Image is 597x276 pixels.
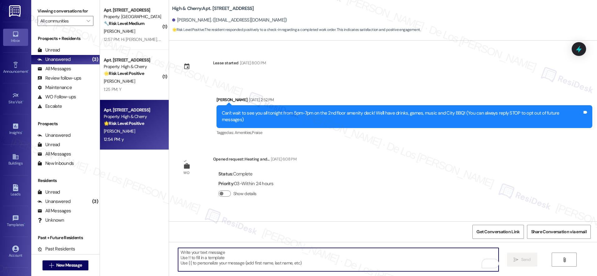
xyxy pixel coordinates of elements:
[37,6,93,16] label: Viewing conversations for
[104,113,162,120] div: Property: High & Cherry
[172,27,420,33] span: : The resident responded positively to a check-in regarding a completed work order. This indicate...
[104,128,135,134] span: [PERSON_NAME]
[3,90,28,107] a: Site Visit •
[104,13,162,20] div: Property: [GEOGRAPHIC_DATA]
[37,217,64,224] div: Unknown
[37,75,81,81] div: Review follow-ups
[218,180,233,187] b: Priority
[37,151,71,157] div: All Messages
[87,18,90,23] i: 
[37,189,60,195] div: Unread
[37,198,71,205] div: Unanswered
[252,130,262,135] span: Praise
[213,60,239,66] div: Lease started
[476,229,520,235] span: Get Conversation Link
[562,257,567,262] i: 
[37,141,60,148] div: Unread
[3,151,28,168] a: Buildings
[22,99,23,103] span: •
[216,96,592,105] div: [PERSON_NAME]
[216,128,592,137] div: Tagged as:
[3,213,28,230] a: Templates •
[531,229,587,235] span: Share Conversation via email
[37,56,71,63] div: Unanswered
[31,121,100,127] div: Prospects
[183,170,189,176] div: WO
[3,182,28,199] a: Leads
[238,60,266,66] div: [DATE] 8:00 PM
[37,103,62,110] div: Escalate
[56,262,82,269] span: New Message
[104,21,144,26] strong: 🔧 Risk Level: Medium
[28,68,29,73] span: •
[37,246,75,252] div: Past Residents
[521,256,531,263] span: Send
[37,47,60,53] div: Unread
[49,263,54,268] i: 
[104,86,121,92] div: 1:25 PM: Y
[472,225,524,239] button: Get Conversation Link
[178,248,499,271] textarea: To enrich screen reader interactions, please activate Accessibility in Grammarly extension settings
[9,5,22,17] img: ResiDesk Logo
[37,94,76,100] div: WO Follow-ups
[40,16,83,26] input: All communities
[172,27,204,32] strong: 🌟 Risk Level: Positive
[104,37,433,42] div: 12:57 PM: Hi [PERSON_NAME], the valve needs to be replaced, so I think that has been ordered and ...
[247,96,274,103] div: [DATE] 2:52 PM
[172,5,254,12] b: High & Cherry: Apt. [STREET_ADDRESS]
[37,208,71,214] div: All Messages
[104,121,144,126] strong: 🌟 Risk Level: Positive
[218,169,274,179] div: : Complete
[91,55,100,64] div: (3)
[42,260,89,270] button: New Message
[235,130,252,135] span: Amenities ,
[3,29,28,46] a: Inbox
[104,71,144,76] strong: 🌟 Risk Level: Positive
[37,132,71,139] div: Unanswered
[172,17,287,23] div: [PERSON_NAME]. ([EMAIL_ADDRESS][DOMAIN_NAME])
[233,190,256,197] label: Show details
[507,253,537,267] button: Send
[104,63,162,70] div: Property: High & Cherry
[31,234,100,241] div: Past + Future Residents
[91,197,100,206] div: (3)
[3,121,28,138] a: Insights •
[213,156,296,165] div: Opened request: Heating and...
[104,136,124,142] div: 12:54 PM: y
[104,28,135,34] span: [PERSON_NAME]
[3,244,28,260] a: Account
[104,107,162,113] div: Apt. [STREET_ADDRESS]
[222,110,582,123] div: Can't wait to see you all tonight from 5pm-7pm on the 2nd floor amenity deck! We'll have drinks, ...
[104,57,162,63] div: Apt. [STREET_ADDRESS]
[104,7,162,13] div: Apt. [STREET_ADDRESS]
[37,84,72,91] div: Maintenance
[104,78,135,84] span: [PERSON_NAME]
[31,35,100,42] div: Prospects + Residents
[218,171,232,177] b: Status
[31,177,100,184] div: Residents
[514,257,518,262] i: 
[37,66,71,72] div: All Messages
[269,156,296,162] div: [DATE] 6:08 PM
[24,222,25,226] span: •
[37,160,74,167] div: New Inbounds
[218,179,274,189] div: : 03-Within 24 hours
[527,225,591,239] button: Share Conversation via email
